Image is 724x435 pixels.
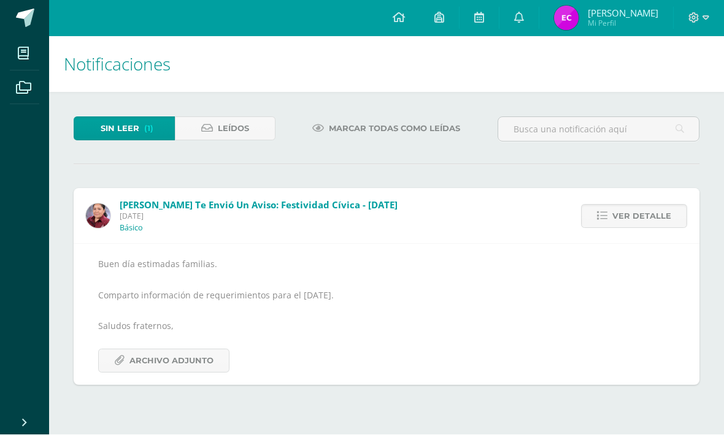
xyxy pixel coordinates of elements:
[86,204,110,229] img: ca38207ff64f461ec141487f36af9fbf.png
[98,257,675,373] div: Buen día estimadas familias. Comparto información de requerimientos para el [DATE]. Saludos frate...
[175,117,276,141] a: Leídos
[588,18,658,29] span: Mi Perfil
[329,118,460,140] span: Marcar todas como leídas
[120,224,143,233] p: Básico
[144,118,153,140] span: (1)
[120,199,398,211] span: [PERSON_NAME] te envió un aviso: Festividad Cívica - [DATE]
[64,53,171,76] span: Notificaciones
[98,349,229,373] a: Archivo Adjunto
[612,205,671,228] span: Ver detalle
[120,211,398,222] span: [DATE]
[218,118,249,140] span: Leídos
[129,350,214,373] span: Archivo Adjunto
[74,117,175,141] a: Sin leer(1)
[588,7,658,20] span: [PERSON_NAME]
[554,6,579,31] img: e70b76dcd9dcb2298fae25b65a0b6eeb.png
[297,117,476,141] a: Marcar todas como leídas
[101,118,139,140] span: Sin leer
[498,118,699,142] input: Busca una notificación aquí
